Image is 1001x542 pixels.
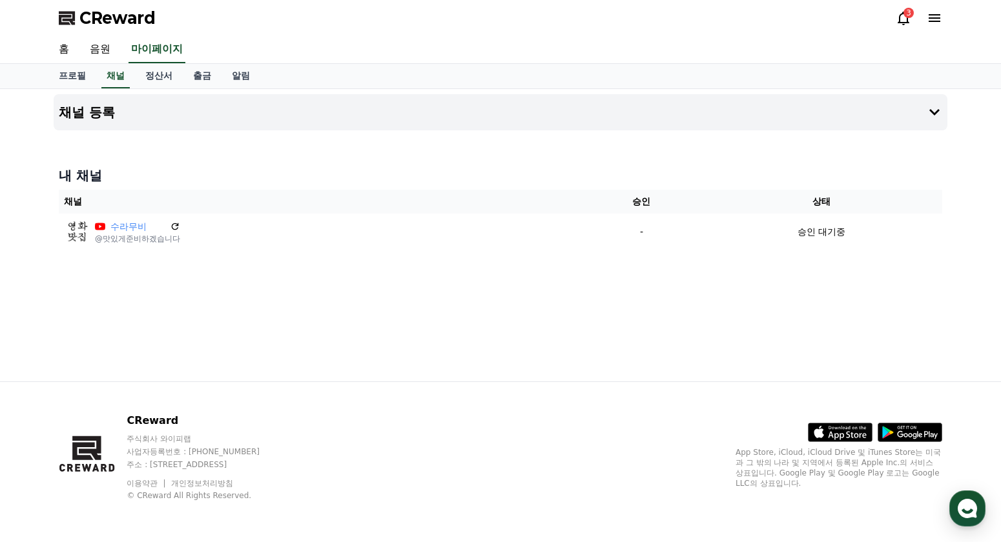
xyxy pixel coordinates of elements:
[127,447,284,457] p: 사업자등록번호 : [PHONE_NUMBER]
[171,479,233,488] a: 개인정보처리방침
[59,8,156,28] a: CReward
[59,105,115,119] h4: 채널 등록
[110,220,165,234] a: 수라무비
[48,64,96,88] a: 프로필
[583,190,700,214] th: 승인
[127,434,284,444] p: 주식회사 와이피랩
[588,225,695,239] p: -
[127,490,284,501] p: © CReward All Rights Reserved.
[222,64,260,88] a: 알림
[798,225,845,239] p: 승인 대기중
[64,219,90,245] img: 수라무비
[127,413,284,428] p: CReward
[54,94,947,130] button: 채널 등록
[79,36,121,63] a: 음원
[129,36,185,63] a: 마이페이지
[736,447,942,488] p: App Store, iCloud, iCloud Drive 및 iTunes Store는 미국과 그 밖의 나라 및 지역에서 등록된 Apple Inc.의 서비스 상표입니다. Goo...
[701,190,942,214] th: 상태
[101,64,130,88] a: 채널
[79,8,156,28] span: CReward
[127,479,167,488] a: 이용약관
[896,10,911,26] a: 3
[95,234,180,244] p: @맛있게준비하겠습니다
[135,64,183,88] a: 정산서
[127,459,284,470] p: 주소 : [STREET_ADDRESS]
[48,36,79,63] a: 홈
[59,166,942,185] h4: 내 채널
[59,190,583,214] th: 채널
[183,64,222,88] a: 출금
[903,8,914,18] div: 3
